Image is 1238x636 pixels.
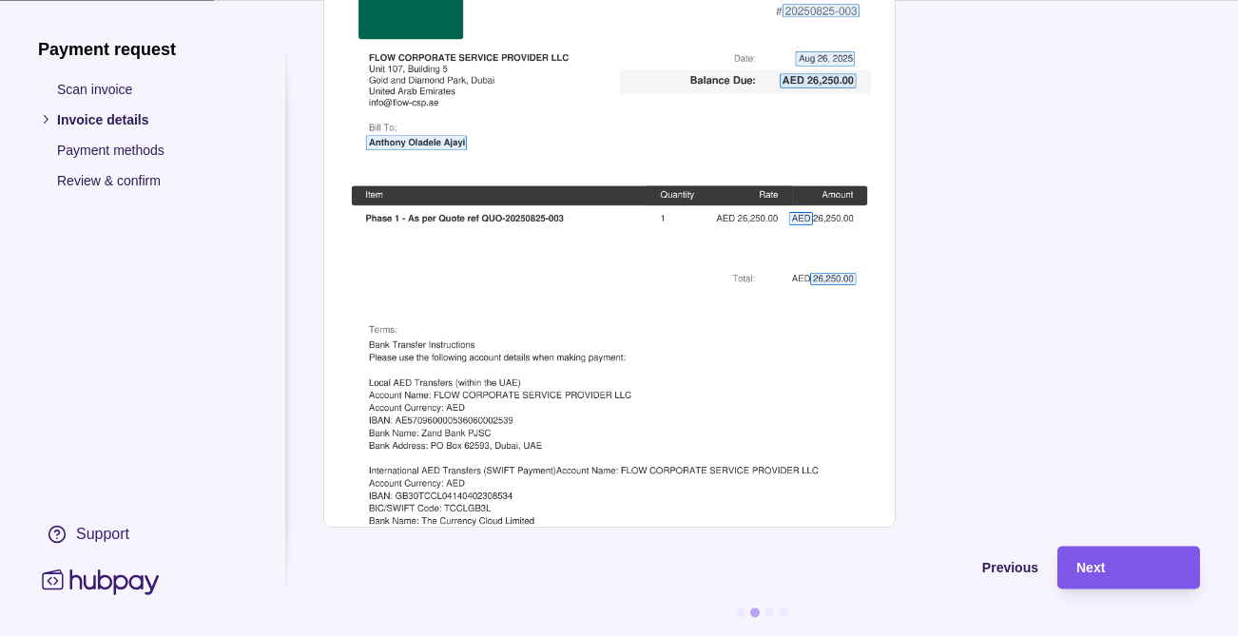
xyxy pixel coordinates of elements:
button: Next [1057,546,1200,588]
p: Invoice details [57,108,247,129]
div: Support [76,523,129,544]
h1: Payment request [38,38,247,59]
p: Payment methods [57,139,247,160]
span: Previous [982,561,1038,576]
a: Support [38,513,247,553]
p: Scan invoice [57,78,247,99]
span: Next [1076,561,1105,576]
p: Review & confirm [57,169,247,190]
button: Previous [324,546,1038,588]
